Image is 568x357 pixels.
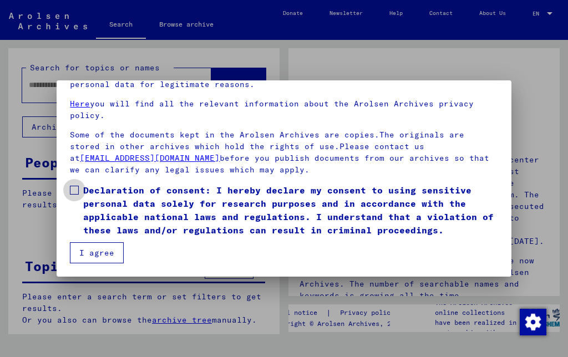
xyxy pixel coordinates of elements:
[519,308,546,335] div: Change consent
[70,129,498,176] p: Some of the documents kept in the Arolsen Archives are copies.The originals are stored in other a...
[70,99,90,109] a: Here
[70,242,124,263] button: I agree
[520,309,546,335] img: Change consent
[70,98,498,121] p: you will find all the relevant information about the Arolsen Archives privacy policy.
[80,153,220,163] a: [EMAIL_ADDRESS][DOMAIN_NAME]
[83,183,498,237] span: Declaration of consent: I hereby declare my consent to using sensitive personal data solely for r...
